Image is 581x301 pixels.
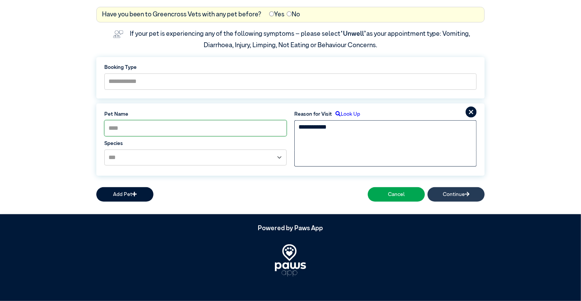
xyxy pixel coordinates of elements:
button: Cancel [368,187,425,201]
label: Look Up [332,110,360,118]
label: Reason for Visit [294,110,332,118]
label: No [287,10,300,20]
label: Pet Name [104,110,287,118]
span: “Unwell” [340,31,366,37]
label: Booking Type [104,64,477,71]
button: Continue [428,187,485,201]
button: Add Pet [96,187,153,201]
label: Species [104,140,287,147]
img: PawsApp [275,244,306,277]
label: Yes [269,10,284,20]
input: Yes [269,11,274,16]
img: vet [110,28,126,41]
label: If your pet is experiencing any of the following symptoms – please select as your appointment typ... [130,31,472,49]
h5: Powered by Paws App [96,225,485,233]
label: Have you been to Greencross Vets with any pet before? [102,10,262,20]
input: No [287,11,292,16]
